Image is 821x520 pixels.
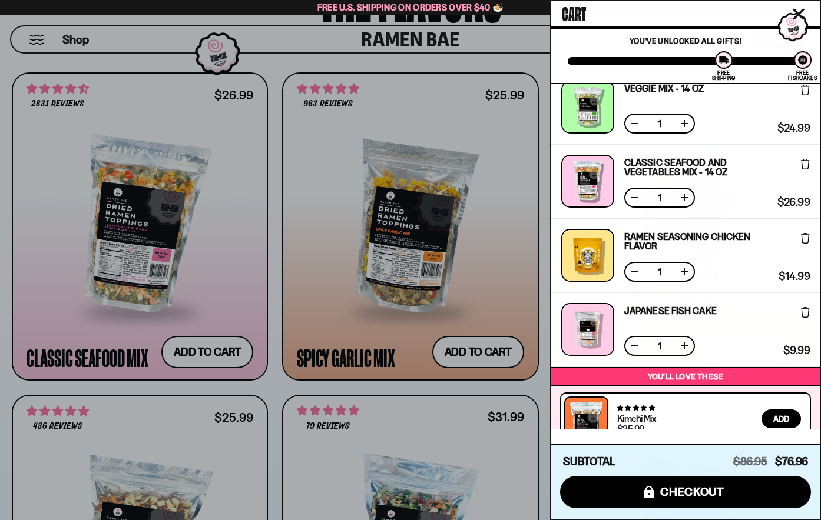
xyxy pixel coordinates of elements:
[733,455,767,468] span: $86.95
[783,345,810,356] span: $9.99
[624,158,773,176] a: Classic Seafood and Vegetables Mix - 14 OZ
[762,409,801,428] button: Add
[624,232,774,251] a: Ramen Seasoning Chicken flavor
[624,84,704,93] a: Veggie Mix - 14 OZ
[650,341,669,351] span: 1
[624,306,717,315] a: Japanese Fish Cake
[554,371,817,382] p: You’ll love these
[650,267,669,276] span: 1
[317,2,504,13] span: Free U.S. Shipping on Orders over $40 🍜
[790,5,807,23] button: Close cart
[617,424,644,434] div: $25.99
[617,412,656,424] a: Kimchi Mix
[568,36,803,45] p: You've unlocked all gifts!
[560,476,811,508] button: checkout
[562,1,586,24] span: Cart
[650,193,669,202] span: 1
[777,197,810,208] span: $26.99
[779,271,810,282] span: $14.99
[617,404,654,412] span: 4.76 stars
[563,456,615,468] h4: Subtotal
[650,119,669,128] span: 1
[777,123,810,134] span: $24.99
[775,455,808,468] span: $76.96
[773,415,789,423] span: Add
[788,70,817,81] div: Free Fishcakes
[660,485,724,498] span: checkout
[712,70,735,81] div: Free Shipping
